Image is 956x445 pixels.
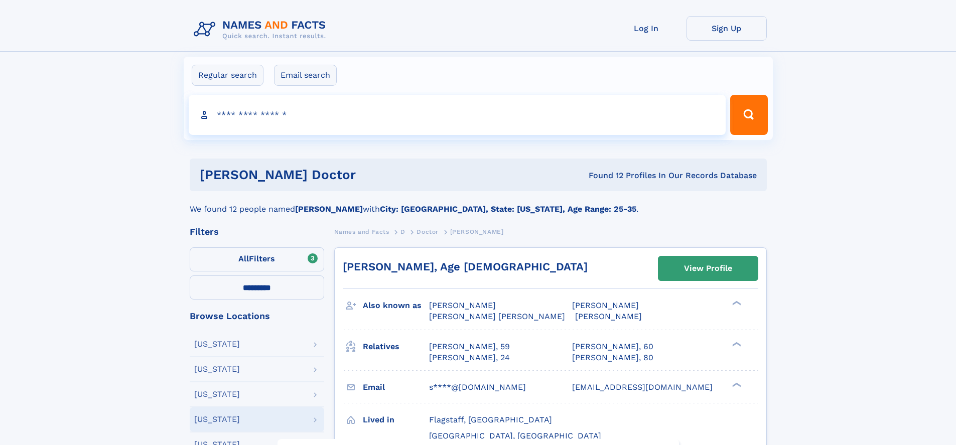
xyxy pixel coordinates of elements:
[429,415,552,424] span: Flagstaff, [GEOGRAPHIC_DATA]
[472,170,757,181] div: Found 12 Profiles In Our Records Database
[189,95,726,135] input: search input
[572,352,653,363] a: [PERSON_NAME], 80
[658,256,758,280] a: View Profile
[730,300,742,307] div: ❯
[190,227,324,236] div: Filters
[190,16,334,43] img: Logo Names and Facts
[429,352,510,363] a: [PERSON_NAME], 24
[194,415,240,423] div: [US_STATE]
[363,411,429,428] h3: Lived in
[363,297,429,314] h3: Also known as
[575,312,642,321] span: [PERSON_NAME]
[343,260,588,273] a: [PERSON_NAME], Age [DEMOGRAPHIC_DATA]
[334,225,389,238] a: Names and Facts
[295,204,363,214] b: [PERSON_NAME]
[190,312,324,321] div: Browse Locations
[572,301,639,310] span: [PERSON_NAME]
[194,390,240,398] div: [US_STATE]
[730,381,742,388] div: ❯
[400,228,405,235] span: D
[417,228,439,235] span: Doctor
[684,257,732,280] div: View Profile
[429,301,496,310] span: [PERSON_NAME]
[200,169,472,181] h1: [PERSON_NAME] doctor
[274,65,337,86] label: Email search
[429,341,510,352] a: [PERSON_NAME], 59
[687,16,767,41] a: Sign Up
[363,338,429,355] h3: Relatives
[238,254,249,263] span: All
[730,95,767,135] button: Search Button
[363,379,429,396] h3: Email
[572,382,713,392] span: [EMAIL_ADDRESS][DOMAIN_NAME]
[400,225,405,238] a: D
[417,225,439,238] a: Doctor
[194,365,240,373] div: [US_STATE]
[730,341,742,347] div: ❯
[190,247,324,271] label: Filters
[606,16,687,41] a: Log In
[194,340,240,348] div: [US_STATE]
[450,228,504,235] span: [PERSON_NAME]
[190,191,767,215] div: We found 12 people named with .
[572,341,653,352] a: [PERSON_NAME], 60
[380,204,636,214] b: City: [GEOGRAPHIC_DATA], State: [US_STATE], Age Range: 25-35
[429,312,565,321] span: [PERSON_NAME] [PERSON_NAME]
[429,431,601,440] span: [GEOGRAPHIC_DATA], [GEOGRAPHIC_DATA]
[192,65,263,86] label: Regular search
